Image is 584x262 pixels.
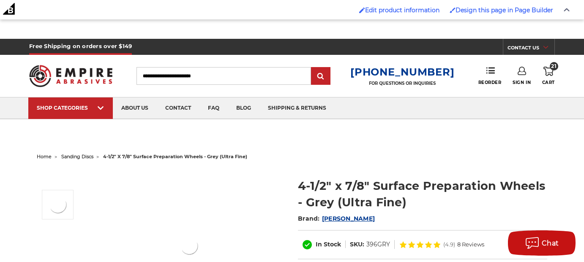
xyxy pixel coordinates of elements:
h5: Free Shipping on orders over $149 [29,39,132,55]
img: Enabled brush for page builder edit. [450,7,456,13]
a: Enabled brush for page builder edit. Design this page in Page Builder [445,2,557,18]
input: Submit [312,68,329,85]
span: Edit product information [365,6,439,14]
span: (4.9) [443,242,455,247]
span: 21 [550,62,558,70]
dd: 396GRY [366,240,390,249]
span: Cart [542,80,555,85]
a: home [37,154,52,159]
span: Design this page in Page Builder [456,6,553,14]
a: shipping & returns [259,97,335,119]
img: Gray Surface Prep Disc [179,235,200,257]
h1: 4-1/2" x 7/8" Surface Preparation Wheels - Grey (Ultra Fine) [298,178,547,211]
img: Empire Abrasives [29,59,112,92]
p: FOR QUESTIONS OR INQUIRIES [350,81,454,86]
a: [PERSON_NAME] [322,215,375,222]
a: about us [113,97,157,119]
span: Reorder [478,80,502,85]
span: 4-1/2" x 7/8" surface preparation wheels - grey (ultra fine) [103,154,247,159]
a: faq [199,97,228,119]
button: Chat [508,230,576,256]
a: blog [228,97,259,119]
a: [PHONE_NUMBER] [350,66,454,78]
span: Sign In [513,80,531,85]
span: 8 Reviews [457,242,484,247]
a: CONTACT US [508,43,554,55]
dt: SKU: [350,240,364,249]
div: SHOP CATEGORIES [37,105,104,111]
span: Chat [542,239,559,247]
img: Close Admin Bar [564,8,570,12]
a: Enabled brush for product edit Edit product information [355,2,444,18]
span: In Stock [316,240,341,248]
span: Brand: [298,215,320,222]
a: Reorder [478,67,502,85]
img: Gray Surface Prep Disc [47,194,68,215]
a: 21 Cart [542,67,555,85]
a: contact [157,97,199,119]
a: sanding discs [61,154,93,159]
img: Enabled brush for product edit [359,7,365,13]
